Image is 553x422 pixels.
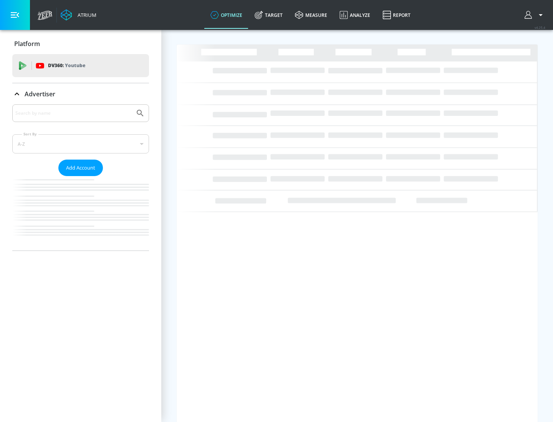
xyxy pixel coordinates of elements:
div: A-Z [12,134,149,153]
div: DV360: Youtube [12,54,149,77]
p: Youtube [65,61,85,69]
button: Add Account [58,160,103,176]
a: Target [248,1,289,29]
input: Search by name [15,108,132,118]
div: Advertiser [12,83,149,105]
nav: list of Advertiser [12,176,149,251]
a: Atrium [61,9,96,21]
p: Platform [14,40,40,48]
p: Advertiser [25,90,55,98]
label: Sort By [22,132,38,137]
div: Atrium [75,12,96,18]
a: optimize [204,1,248,29]
a: Report [376,1,417,29]
span: Add Account [66,163,95,172]
p: DV360: [48,61,85,70]
div: Platform [12,33,149,54]
a: Analyze [333,1,376,29]
span: v 4.25.4 [535,25,545,30]
div: Advertiser [12,104,149,251]
a: measure [289,1,333,29]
